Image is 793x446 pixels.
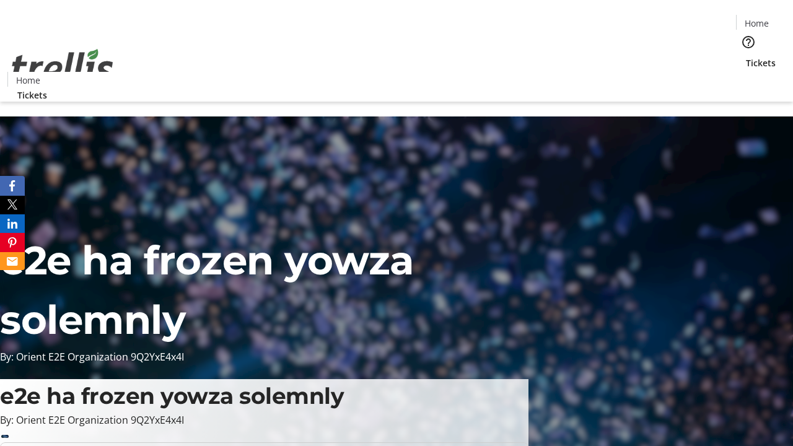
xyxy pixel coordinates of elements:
[17,89,47,102] span: Tickets
[736,30,761,55] button: Help
[736,69,761,94] button: Cart
[8,74,48,87] a: Home
[745,17,769,30] span: Home
[7,35,118,97] img: Orient E2E Organization 9Q2YxE4x4I's Logo
[736,56,786,69] a: Tickets
[737,17,776,30] a: Home
[7,89,57,102] a: Tickets
[746,56,776,69] span: Tickets
[16,74,40,87] span: Home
